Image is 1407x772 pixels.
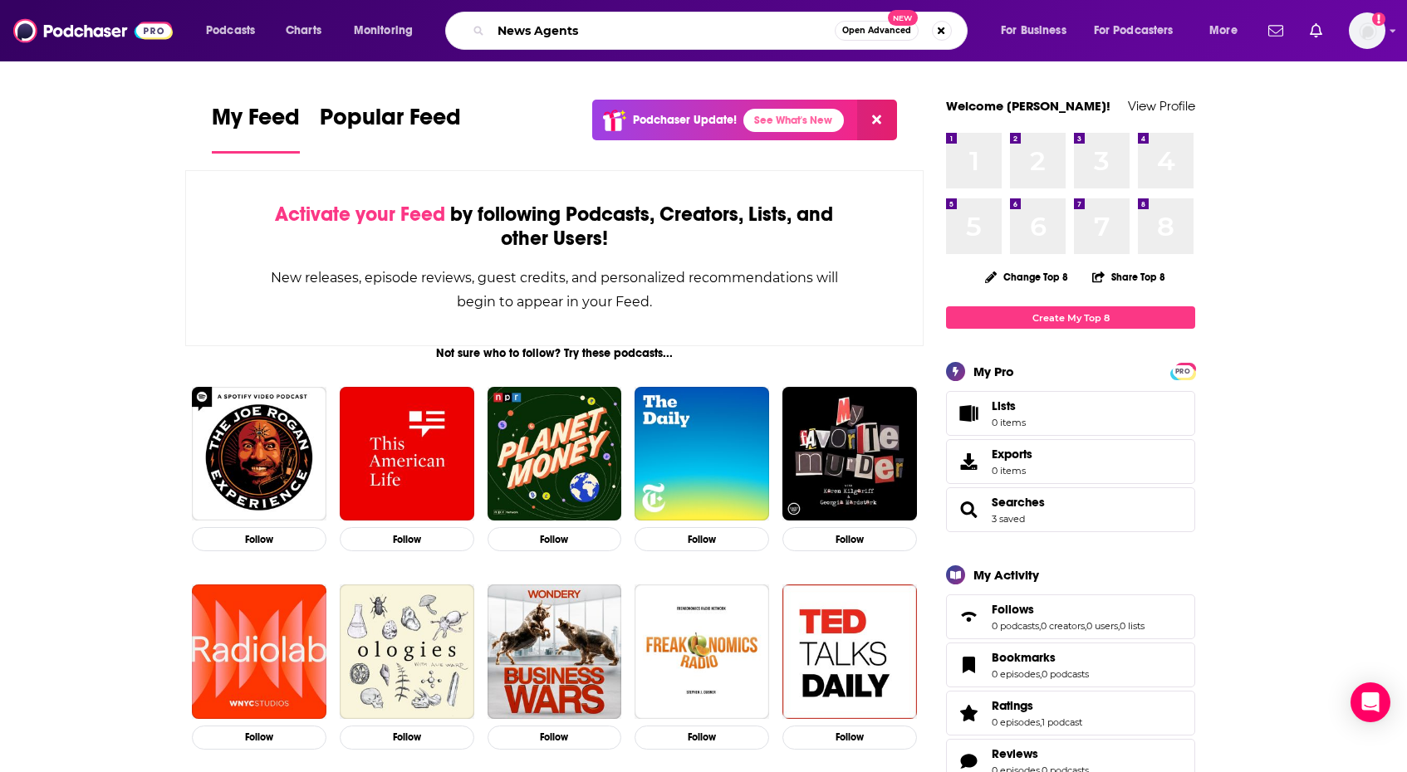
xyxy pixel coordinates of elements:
[635,387,769,521] a: The Daily
[1209,19,1238,42] span: More
[269,266,840,314] div: New releases, episode reviews, guest credits, and personalized recommendations will begin to appe...
[206,19,255,42] span: Podcasts
[1042,668,1089,680] a: 0 podcasts
[992,447,1032,462] span: Exports
[212,103,300,141] span: My Feed
[1372,12,1385,26] svg: Add a profile image
[194,17,277,44] button: open menu
[1094,19,1174,42] span: For Podcasters
[952,605,985,628] a: Follows
[992,398,1026,413] span: Lists
[192,387,326,521] img: The Joe Rogan Experience
[946,439,1195,484] a: Exports
[992,668,1040,680] a: 0 episodes
[275,202,445,227] span: Activate your Feed
[1118,620,1120,632] span: ,
[973,567,1039,583] div: My Activity
[888,10,918,26] span: New
[340,726,474,750] button: Follow
[1040,668,1042,680] span: ,
[13,15,173,46] img: Podchaser - Follow, Share and Rate Podcasts
[488,726,622,750] button: Follow
[946,391,1195,436] a: Lists
[1173,365,1193,378] span: PRO
[488,584,622,719] img: Business Wars
[992,746,1089,761] a: Reviews
[952,653,985,677] a: Bookmarks
[1120,620,1145,632] a: 0 lists
[992,465,1032,476] span: 0 items
[842,27,911,35] span: Open Advanced
[992,698,1082,713] a: Ratings
[340,387,474,521] a: This American Life
[946,306,1195,329] a: Create My Top 8
[782,387,917,521] img: My Favorite Murder with Karen Kilgariff and Georgia Hardstark
[946,487,1195,532] span: Searches
[1083,17,1198,44] button: open menu
[320,103,461,141] span: Popular Feed
[1303,17,1329,45] a: Show notifications dropdown
[192,584,326,719] img: Radiolab
[992,698,1033,713] span: Ratings
[992,746,1038,761] span: Reviews
[835,21,919,41] button: Open AdvancedNew
[782,726,917,750] button: Follow
[782,527,917,551] button: Follow
[342,17,434,44] button: open menu
[192,726,326,750] button: Follow
[1351,682,1390,722] div: Open Intercom Messenger
[973,364,1014,379] div: My Pro
[946,594,1195,639] span: Follows
[635,584,769,719] img: Freakonomics Radio
[340,584,474,719] img: Ologies with Alie Ward
[1086,620,1118,632] a: 0 users
[1040,716,1042,728] span: ,
[354,19,413,42] span: Monitoring
[782,584,917,719] img: TED Talks Daily
[275,17,331,44] a: Charts
[1001,19,1066,42] span: For Business
[946,691,1195,735] span: Ratings
[1042,716,1082,728] a: 1 podcast
[1128,98,1195,114] a: View Profile
[488,387,622,521] img: Planet Money
[461,12,983,50] div: Search podcasts, credits, & more...
[1039,620,1041,632] span: ,
[488,527,622,551] button: Follow
[946,643,1195,687] span: Bookmarks
[286,19,321,42] span: Charts
[192,527,326,551] button: Follow
[1262,17,1290,45] a: Show notifications dropdown
[946,98,1110,114] a: Welcome [PERSON_NAME]!
[952,498,985,521] a: Searches
[185,346,924,360] div: Not sure who to follow? Try these podcasts...
[1198,17,1258,44] button: open menu
[635,527,769,551] button: Follow
[975,266,1078,287] button: Change Top 8
[992,716,1040,728] a: 0 episodes
[743,109,844,132] a: See What's New
[992,495,1045,510] a: Searches
[992,650,1056,665] span: Bookmarks
[212,103,300,154] a: My Feed
[992,417,1026,428] span: 0 items
[1349,12,1385,49] span: Logged in as Jeffmarschner
[269,203,840,251] div: by following Podcasts, Creators, Lists, and other Users!
[1085,620,1086,632] span: ,
[952,450,985,473] span: Exports
[1173,364,1193,377] a: PRO
[992,602,1034,617] span: Follows
[992,620,1039,632] a: 0 podcasts
[1091,261,1166,293] button: Share Top 8
[340,527,474,551] button: Follow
